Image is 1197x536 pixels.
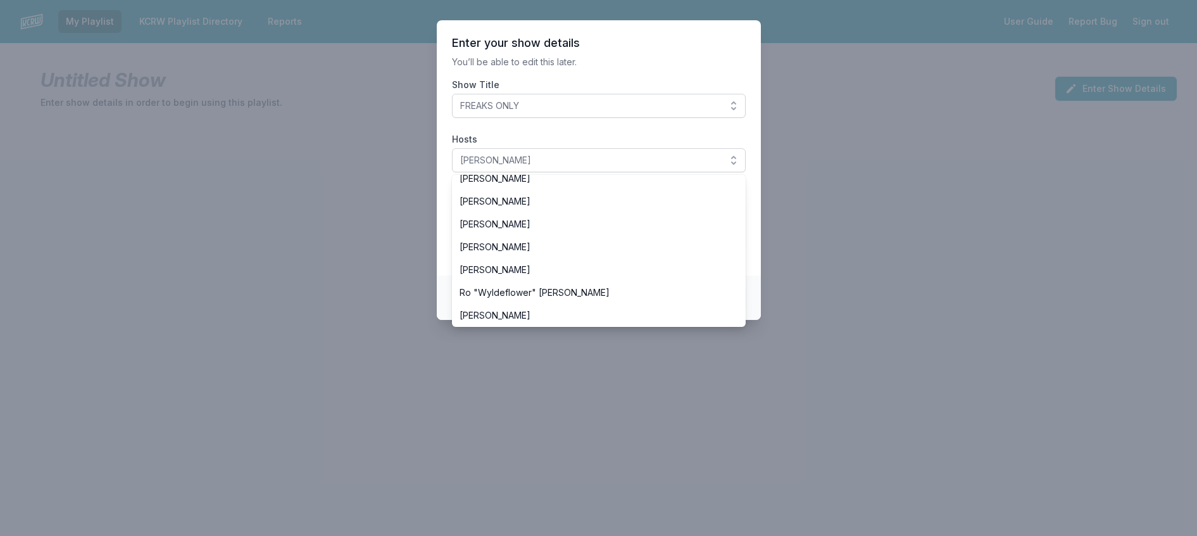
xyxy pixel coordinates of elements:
[460,286,723,299] span: Ro "Wyldeflower" [PERSON_NAME]
[452,35,746,51] header: Enter your show details
[460,309,723,322] span: [PERSON_NAME]
[460,195,723,208] span: [PERSON_NAME]
[452,133,746,146] label: Hosts
[460,218,723,231] span: [PERSON_NAME]
[460,172,723,185] span: [PERSON_NAME]
[452,94,746,118] button: FREAKS ONLY
[460,241,723,253] span: [PERSON_NAME]
[452,148,746,172] button: [PERSON_NAME]
[452,56,746,68] p: You’ll be able to edit this later.
[452,79,746,91] label: Show Title
[460,154,720,167] span: [PERSON_NAME]
[460,264,723,276] span: [PERSON_NAME]
[460,99,720,112] span: FREAKS ONLY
